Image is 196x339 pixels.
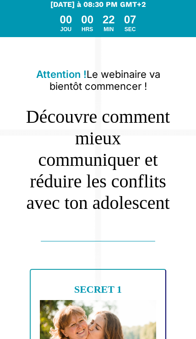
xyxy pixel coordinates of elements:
div: SEC [124,26,136,33]
div: 22 [103,13,115,26]
div: JOU [60,26,72,33]
div: 00 [60,13,72,26]
div: MIN [103,26,115,33]
div: HRS [81,26,93,33]
h1: Découvre comment mieux communiquer et réduire les conflits avec ton adolescent [25,97,171,213]
div: 07 [124,13,136,26]
h2: Le webinaire va bientôt commencer ! [25,64,171,97]
b: SECRET 1 [74,284,122,295]
div: 00 [81,13,93,26]
b: Attention ! [36,68,87,80]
